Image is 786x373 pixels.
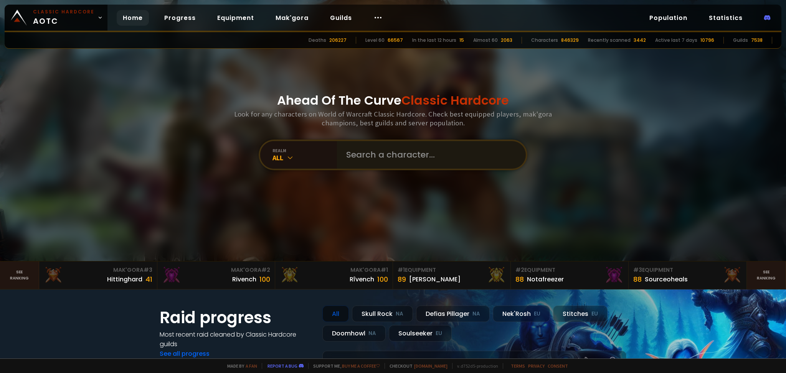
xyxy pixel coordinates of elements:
div: 100 [259,274,270,284]
a: Mak'Gora#2Rivench100 [157,261,275,289]
input: Search a character... [342,141,517,169]
div: 10796 [700,37,714,44]
div: Skull Rock [352,306,413,322]
div: Defias Pillager [416,306,490,322]
div: 15 [459,37,464,44]
a: [DOMAIN_NAME] [414,363,447,369]
a: Mak'Gora#3Hittinghard41 [39,261,157,289]
a: Mak'gora [269,10,315,26]
span: # 2 [515,266,524,274]
div: 3442 [634,37,646,44]
div: Guilds [733,37,748,44]
a: #3Equipment88Sourceoheals [629,261,746,289]
a: Mak'Gora#1Rîvench100 [275,261,393,289]
a: Equipment [211,10,260,26]
small: NA [472,310,480,318]
div: 7538 [751,37,763,44]
a: Consent [548,363,568,369]
span: AOTC [33,8,94,27]
span: Support me, [308,363,380,369]
div: Sourceoheals [645,274,688,284]
span: # 3 [144,266,152,274]
span: # 1 [381,266,388,274]
div: Characters [531,37,558,44]
span: # 3 [633,266,642,274]
div: In the last 12 hours [412,37,456,44]
a: Home [117,10,149,26]
div: [PERSON_NAME] [409,274,461,284]
a: Privacy [528,363,545,369]
div: All [272,153,337,162]
div: Stitches [553,306,608,322]
a: Classic HardcoreAOTC [5,5,107,31]
div: 88 [515,274,524,284]
div: Almost 60 [473,37,498,44]
div: Deaths [309,37,326,44]
div: Mak'Gora [280,266,388,274]
div: 2063 [501,37,512,44]
div: Nek'Rosh [493,306,550,322]
div: 846329 [561,37,579,44]
h1: Ahead Of The Curve [277,91,509,110]
a: Terms [511,363,525,369]
div: 206227 [329,37,347,44]
div: Active last 7 days [655,37,697,44]
div: All [322,306,349,322]
div: Doomhowl [322,325,386,342]
div: 89 [398,274,406,284]
small: EU [534,310,540,318]
span: Checkout [385,363,447,369]
span: v. d752d5 - production [452,363,498,369]
div: Rîvench [350,274,374,284]
a: a month agozgpetri on godDefias Pillager8 /90 [322,351,626,371]
span: Made by [223,363,257,369]
div: Notafreezer [527,274,564,284]
small: Classic Hardcore [33,8,94,15]
a: Statistics [703,10,749,26]
a: Progress [158,10,202,26]
small: EU [436,330,442,337]
div: Equipment [515,266,624,274]
h4: Most recent raid cleaned by Classic Hardcore guilds [160,330,313,349]
div: realm [272,148,337,153]
div: Equipment [633,266,741,274]
span: # 1 [398,266,405,274]
a: Population [643,10,694,26]
div: Mak'Gora [162,266,270,274]
div: 100 [377,274,388,284]
a: #2Equipment88Notafreezer [511,261,629,289]
small: EU [591,310,598,318]
a: a fan [246,363,257,369]
small: NA [368,330,376,337]
div: Hittinghard [107,274,142,284]
div: 88 [633,274,642,284]
div: Rivench [232,274,256,284]
span: # 2 [261,266,270,274]
a: Report a bug [268,363,297,369]
div: Level 60 [365,37,385,44]
div: 41 [145,274,152,284]
span: Classic Hardcore [401,92,509,109]
a: Buy me a coffee [342,363,380,369]
small: NA [396,310,403,318]
div: Recently scanned [588,37,631,44]
h3: Look for any characters on World of Warcraft Classic Hardcore. Check best equipped players, mak'g... [231,110,555,127]
a: #1Equipment89[PERSON_NAME] [393,261,511,289]
h1: Raid progress [160,306,313,330]
div: Soulseeker [389,325,452,342]
a: Seeranking [747,261,786,289]
a: See all progress [160,349,210,358]
div: Mak'Gora [44,266,152,274]
div: Equipment [398,266,506,274]
a: Guilds [324,10,358,26]
div: 66567 [388,37,403,44]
